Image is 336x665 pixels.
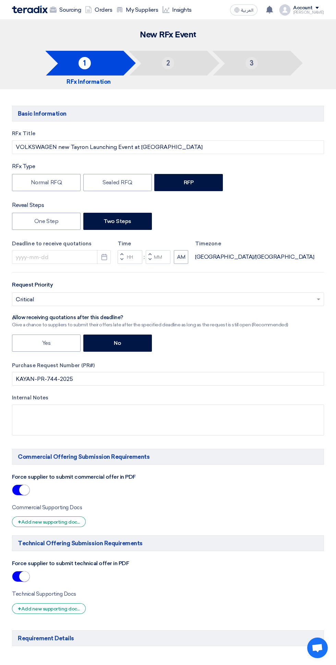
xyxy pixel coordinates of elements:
a: My Suppliers [114,2,160,17]
label: No [83,335,152,352]
img: profile_test.png [279,4,290,15]
input: yyyy-mm-dd [12,250,111,264]
h2: New RFx Event [12,30,324,40]
label: Normal RFQ [12,174,81,191]
input: Hours [118,250,142,264]
input: Minutes [146,250,170,264]
a: Open chat [307,638,328,658]
label: Force supplier to submit commercial offer in PDF [12,473,136,481]
h5: Basic Information [12,106,324,121]
div: 3 [245,57,258,69]
button: AM [174,250,188,264]
div: [PERSON_NAME] [293,11,324,14]
label: Force supplier to submit technical offer in PDF [12,559,129,568]
div: 1 [79,57,91,69]
label: RFP [154,174,223,191]
div: : [142,253,146,261]
label: Time [118,240,188,248]
span: + [18,606,21,612]
img: Teradix logo [12,5,48,13]
input: Add your internal PR# ex. (1234, 3444, 4344)(Optional) [12,372,324,386]
h5: RFx Information [46,79,132,85]
span: + [18,519,21,525]
label: Sealed RFQ [83,174,152,191]
a: Orders [83,2,114,17]
a: Insights [160,2,194,17]
div: Account [293,5,313,11]
label: Commercial Supporting Docs [12,504,82,512]
label: Two Steps [83,213,152,230]
label: Timezone [195,240,314,248]
div: Add new supporting doc... [12,516,86,527]
div: ِAllow receiving quotations after this deadline? [12,314,288,321]
h5: Requirement Details [12,630,324,646]
a: Sourcing [48,2,83,17]
label: Deadline to receive quotations [12,240,111,248]
div: RFx Type [12,162,324,171]
span: العربية [241,8,253,13]
label: Purchase Request Number (PR#) [12,362,324,370]
button: العربية [230,4,257,15]
label: One Step [12,213,81,230]
label: Yes [12,335,81,352]
label: Technical Supporting Docs [12,590,76,598]
input: e.g. New ERP System, Server Visualization Project... [12,140,324,154]
div: Reveal Steps [12,201,324,209]
h5: Technical Offering Submission Requirements [12,535,324,551]
div: 2 [162,57,174,69]
div: [GEOGRAPHIC_DATA]/[GEOGRAPHIC_DATA] [195,253,314,261]
label: Internal Notes [12,394,324,402]
label: RFx Title [12,130,324,138]
h5: Commercial Offering Submission Requirements [12,449,324,465]
div: Give a chance to suppliers to submit their offers late after the specified deadline as long as th... [12,321,288,328]
label: Request Priority [12,281,53,289]
div: Add new supporting doc... [12,603,86,614]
